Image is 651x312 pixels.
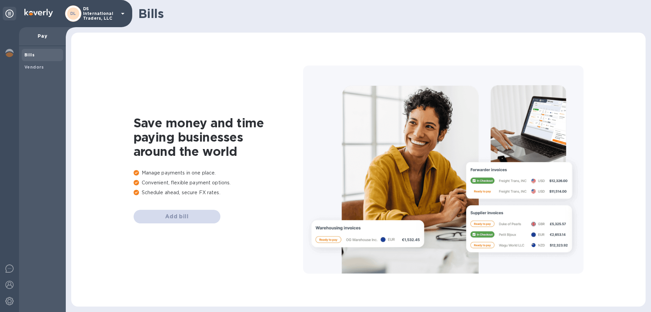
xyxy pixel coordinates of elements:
b: Vendors [24,65,44,70]
p: Pay [24,33,60,39]
b: Bills [24,52,35,57]
div: Unpin categories [3,7,16,20]
b: DL [70,11,76,16]
p: Convenient, flexible payment options. [134,179,303,186]
p: Manage payments in one place. [134,169,303,177]
img: Logo [24,9,53,17]
p: Schedule ahead, secure FX rates. [134,189,303,196]
h1: Bills [138,6,640,21]
p: DS International Traders, LLC [83,6,117,21]
h1: Save money and time paying businesses around the world [134,116,303,159]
